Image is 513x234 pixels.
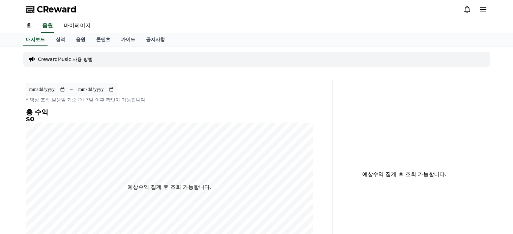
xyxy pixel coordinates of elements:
a: CReward [26,4,77,15]
a: 홈 [21,19,37,33]
a: 가이드 [116,33,141,46]
h4: 총 수익 [26,108,313,116]
p: 예상수익 집계 후 조회 가능합니다. [127,183,211,191]
a: 음원 [70,33,91,46]
p: 예상수익 집계 후 조회 가능합니다. [338,170,471,178]
a: CrewardMusic 사용 방법 [38,56,93,63]
a: 음원 [41,19,54,33]
p: ~ [69,86,74,94]
a: 공지사항 [141,33,170,46]
p: * 영상 조회 발생일 기준 D+3일 이후 확인이 가능합니다. [26,96,313,103]
a: 마이페이지 [58,19,96,33]
h5: $0 [26,116,313,123]
a: 대시보드 [23,33,48,46]
a: 실적 [50,33,70,46]
a: 콘텐츠 [91,33,116,46]
span: CReward [37,4,77,15]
